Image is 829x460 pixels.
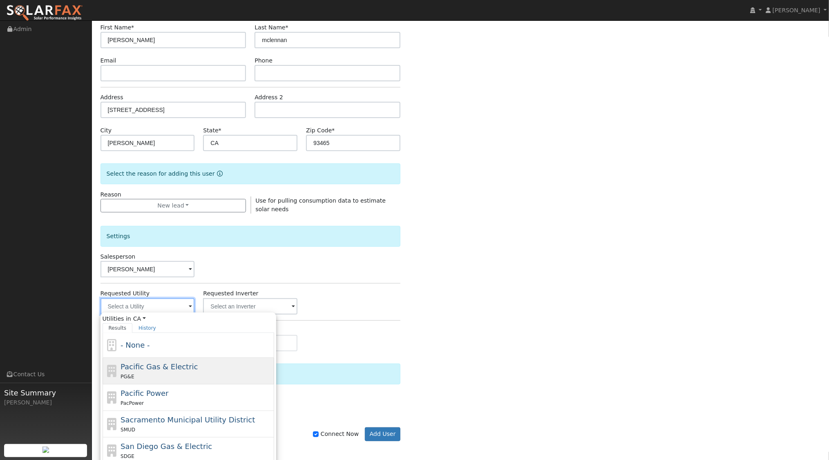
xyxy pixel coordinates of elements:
[313,430,359,438] label: Connect Now
[255,93,283,102] label: Address 2
[101,190,121,199] label: Reason
[255,197,386,212] span: Use for pulling consumption data to estimate solar needs
[203,126,221,135] label: State
[773,7,820,13] span: [PERSON_NAME]
[101,226,401,247] div: Settings
[121,389,168,397] span: Pacific Power
[365,427,400,441] button: Add User
[6,4,83,22] img: SolarFax
[215,170,223,177] a: Reason for new user
[101,93,123,102] label: Address
[121,442,212,451] span: San Diego Gas & Electric
[219,127,221,134] span: Required
[131,24,134,31] span: Required
[255,23,288,32] label: Last Name
[101,163,401,184] div: Select the reason for adding this user
[101,56,116,65] label: Email
[121,453,134,459] span: SDGE
[101,23,134,32] label: First Name
[121,400,144,406] span: PacPower
[286,24,288,31] span: Required
[313,431,319,437] input: Connect Now
[255,56,273,65] label: Phone
[103,315,274,323] span: Utilities in
[306,126,335,135] label: Zip Code
[101,252,136,261] label: Salesperson
[101,298,195,315] input: Select a Utility
[101,199,246,213] button: New lead
[42,447,49,453] img: retrieve
[133,315,146,323] a: CA
[121,362,198,371] span: Pacific Gas & Electric
[4,398,87,407] div: [PERSON_NAME]
[132,323,162,333] a: History
[101,126,112,135] label: City
[203,289,258,298] label: Requested Inverter
[101,261,195,277] input: Select a User
[121,415,255,424] span: Sacramento Municipal Utility District
[103,323,133,333] a: Results
[4,387,87,398] span: Site Summary
[121,427,135,433] span: SMUD
[203,298,297,315] input: Select an Inverter
[121,341,150,349] span: - None -
[121,374,134,380] span: PG&E
[101,289,150,298] label: Requested Utility
[332,127,335,134] span: Required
